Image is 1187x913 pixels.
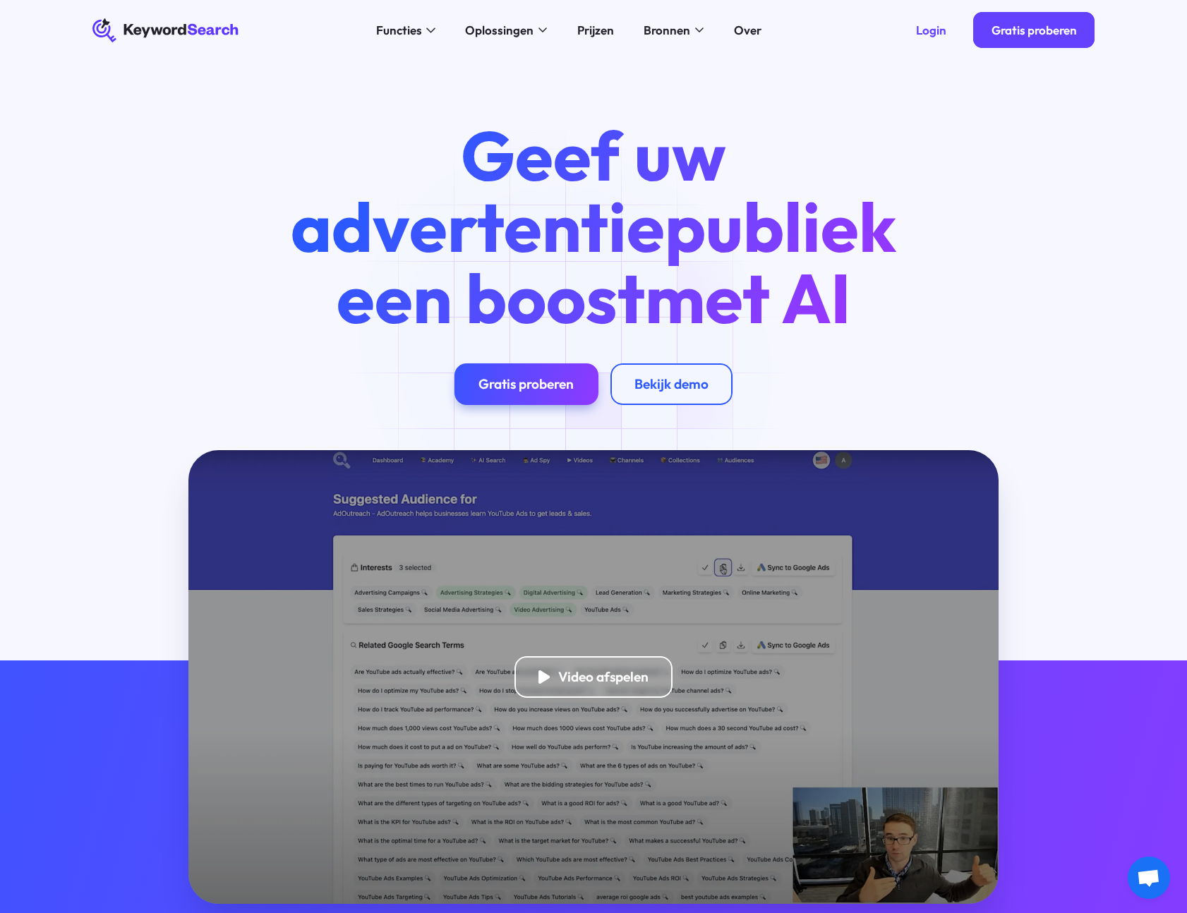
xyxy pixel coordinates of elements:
font: met AI [645,254,851,341]
font: Functies [376,23,422,37]
a: Over [725,18,771,42]
font: Oplossingen [465,23,534,37]
font: Video afspelen [558,668,649,685]
font: Gratis proberen [992,23,1077,37]
a: Gratis proberen [973,12,1095,48]
font: Bronnen [644,23,690,37]
font: Login [916,23,946,37]
a: Gratis proberen [454,363,598,406]
font: Geef uw advertentiepubliek een boost [291,111,896,340]
a: open lichtbak [188,450,999,904]
font: Prijzen [577,23,614,37]
a: Login [898,12,964,48]
font: Bekijk demo [634,375,709,392]
div: Open de chat [1128,857,1170,899]
font: Gratis proberen [478,375,574,392]
a: Prijzen [568,18,623,42]
font: Over [734,23,761,37]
